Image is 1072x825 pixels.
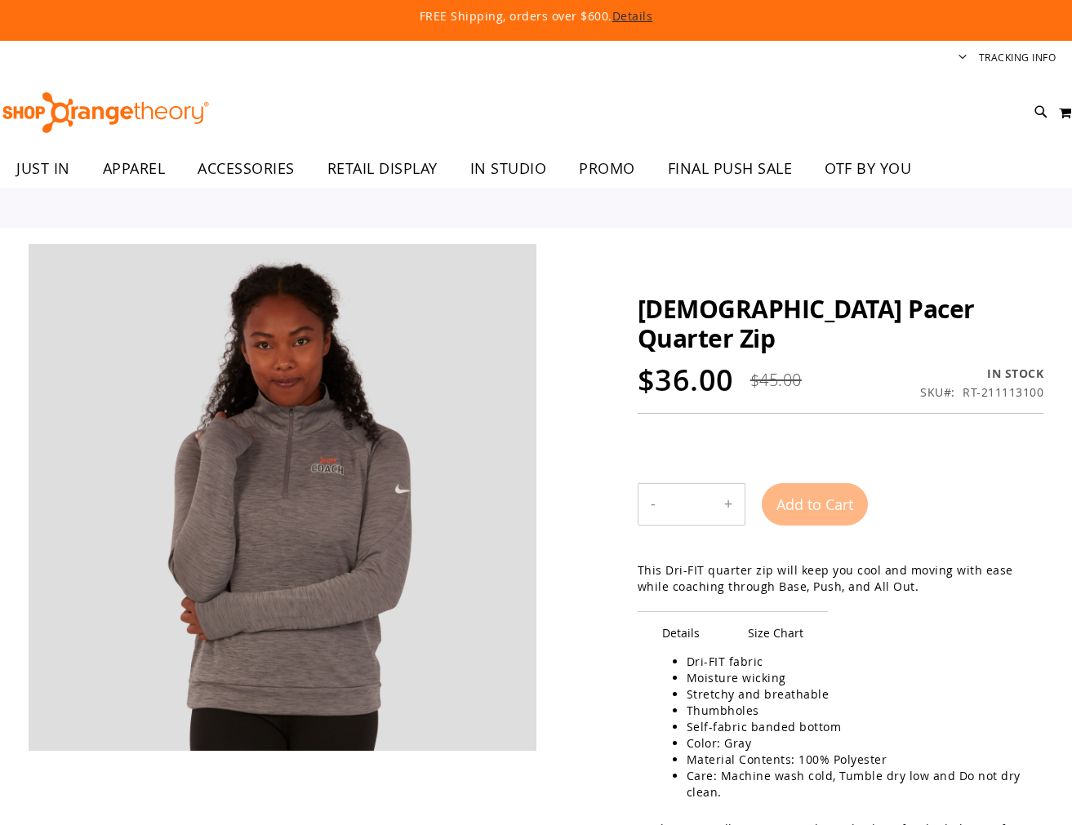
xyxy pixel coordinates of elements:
a: OTF BY YOU [808,150,927,188]
li: Moisture wicking [687,670,1027,686]
span: PROMO [579,150,635,187]
li: Dri-FIT fabric [687,654,1027,670]
span: APPAREL [103,150,166,187]
span: JUST IN [16,150,70,187]
div: This Dri-FIT quarter zip will keep you cool and moving with ease while coaching through Base, Pus... [638,562,1043,595]
span: [DEMOGRAPHIC_DATA] Pacer Quarter Zip [638,292,975,355]
p: FREE Shipping, orders over $600. [61,8,1012,24]
div: In stock [920,366,1043,382]
li: Color: Gray [687,735,1027,752]
a: ACCESSORIES [181,150,311,188]
button: Increase product quantity [712,484,745,525]
span: FINAL PUSH SALE [668,150,793,187]
strong: SKU [920,384,955,400]
a: Tracking Info [979,51,1056,64]
li: Stretchy and breathable [687,686,1027,703]
a: PROMO [563,150,652,188]
span: OTF BY YOU [825,150,911,187]
div: Availability [920,366,1043,382]
li: Self-fabric banded bottom [687,719,1027,735]
span: RETAIL DISPLAY [327,150,438,187]
span: ACCESSORIES [198,150,295,187]
a: IN STUDIO [454,150,563,187]
button: Decrease product quantity [638,484,668,525]
span: $45.00 [750,369,802,391]
a: RETAIL DISPLAY [311,150,454,188]
div: RT-211113100 [963,384,1043,401]
input: Product quantity [668,485,712,524]
a: APPAREL [87,150,182,188]
span: $36.00 [638,360,734,400]
li: Care: Machine wash cold, Tumble dry low and Do not dry clean. [687,768,1027,801]
button: Account menu [959,51,967,66]
li: Thumbholes [687,703,1027,719]
li: Material Contents: 100% Polyester [687,752,1027,768]
span: IN STUDIO [470,150,547,187]
span: Size Chart [723,611,828,654]
a: Details [612,8,653,24]
img: main product photo [29,244,536,752]
a: FINAL PUSH SALE [652,150,809,188]
span: Details [638,611,724,654]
